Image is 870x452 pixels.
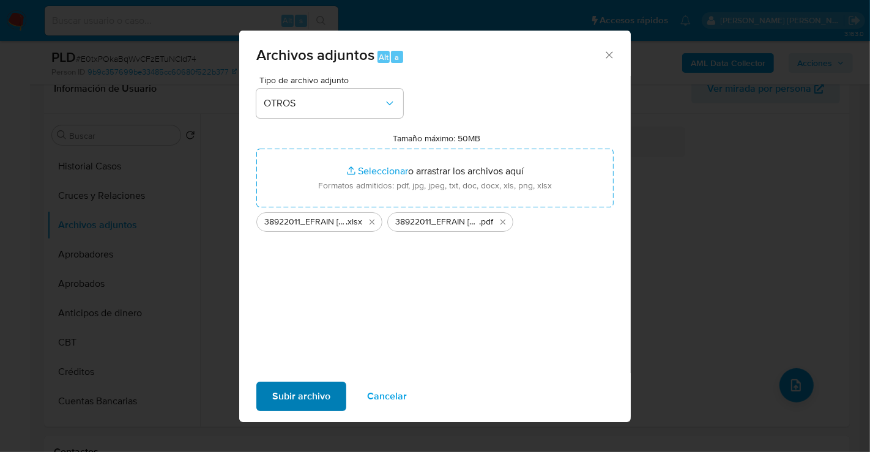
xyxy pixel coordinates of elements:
[256,207,614,232] ul: Archivos seleccionados
[603,49,614,60] button: Cerrar
[379,51,389,63] span: Alt
[367,383,407,410] span: Cancelar
[256,89,403,118] button: OTROS
[256,382,346,411] button: Subir archivo
[395,216,479,228] span: 38922011_EFRAIN [PERSON_NAME] MEJIA_SEP25
[395,51,399,63] span: a
[264,216,346,228] span: 38922011_EFRAIN [PERSON_NAME] MEJIA_SEP25
[272,383,330,410] span: Subir archivo
[346,216,362,228] span: .xlsx
[365,215,379,229] button: Eliminar 38922011_EFRAIN URIAS MEJIA_SEP25.xlsx
[351,382,423,411] button: Cancelar
[259,76,406,84] span: Tipo de archivo adjunto
[393,133,481,144] label: Tamaño máximo: 50MB
[256,44,374,65] span: Archivos adjuntos
[496,215,510,229] button: Eliminar 38922011_EFRAIN URIAS MEJIA_SEP25.pdf
[479,216,493,228] span: .pdf
[264,97,384,109] span: OTROS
